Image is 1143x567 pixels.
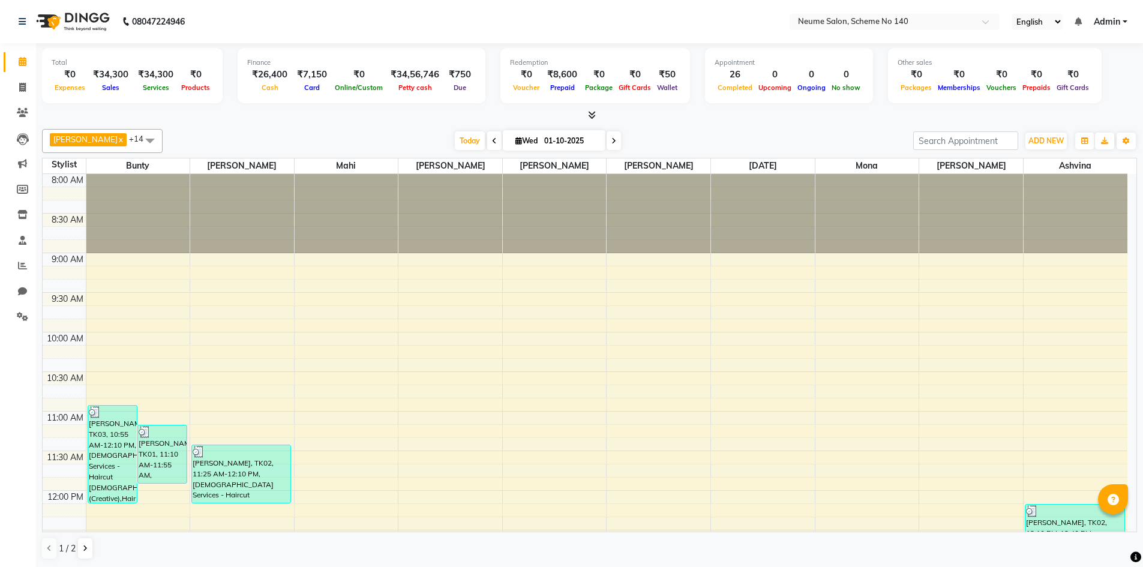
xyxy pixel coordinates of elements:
[1054,68,1092,82] div: ₹0
[292,68,332,82] div: ₹7,150
[542,68,582,82] div: ₹8,600
[86,158,190,173] span: Bunty
[178,68,213,82] div: ₹0
[140,83,172,92] span: Services
[1054,83,1092,92] span: Gift Cards
[88,68,133,82] div: ₹34,300
[451,83,469,92] span: Due
[715,83,755,92] span: Completed
[45,530,86,543] div: 12:30 PM
[715,58,863,68] div: Appointment
[455,131,485,150] span: Today
[49,214,86,226] div: 8:30 AM
[512,136,541,145] span: Wed
[132,5,185,38] b: 08047224946
[616,68,654,82] div: ₹0
[192,445,290,503] div: [PERSON_NAME], TK02, 11:25 AM-12:10 PM, [DEMOGRAPHIC_DATA] Services - Haircut [DEMOGRAPHIC_DATA] ...
[829,83,863,92] span: No show
[259,83,281,92] span: Cash
[898,58,1092,68] div: Other sales
[935,68,983,82] div: ₹0
[129,134,152,143] span: +14
[31,5,113,38] img: logo
[44,451,86,464] div: 11:30 AM
[99,83,122,92] span: Sales
[1019,68,1054,82] div: ₹0
[52,58,213,68] div: Total
[1019,83,1054,92] span: Prepaids
[43,158,86,171] div: Stylist
[44,332,86,345] div: 10:00 AM
[510,83,542,92] span: Voucher
[178,83,213,92] span: Products
[301,83,323,92] span: Card
[510,68,542,82] div: ₹0
[386,68,444,82] div: ₹34,56,746
[983,83,1019,92] span: Vouchers
[607,158,710,173] span: [PERSON_NAME]
[395,83,435,92] span: Petty cash
[138,425,187,483] div: [PERSON_NAME], TK01, 11:10 AM-11:55 AM, [DEMOGRAPHIC_DATA] Services - Haircut [DEMOGRAPHIC_DATA] ...
[616,83,654,92] span: Gift Cards
[44,412,86,424] div: 11:00 AM
[88,406,137,503] div: [PERSON_NAME], TK03, 10:55 AM-12:10 PM, [DEMOGRAPHIC_DATA] Services - Haircut [DEMOGRAPHIC_DATA] ...
[755,83,794,92] span: Upcoming
[247,68,292,82] div: ₹26,400
[444,68,476,82] div: ₹750
[332,83,386,92] span: Online/Custom
[49,293,86,305] div: 9:30 AM
[1025,133,1067,149] button: ADD NEW
[547,83,578,92] span: Prepaid
[898,83,935,92] span: Packages
[582,68,616,82] div: ₹0
[654,83,680,92] span: Wallet
[541,132,601,150] input: 2025-10-01
[118,134,123,144] a: x
[49,253,86,266] div: 9:00 AM
[898,68,935,82] div: ₹0
[59,542,76,555] span: 1 / 2
[45,491,86,503] div: 12:00 PM
[1094,16,1120,28] span: Admin
[1024,158,1127,173] span: Ashvina
[794,68,829,82] div: 0
[503,158,607,173] span: [PERSON_NAME]
[44,372,86,385] div: 10:30 AM
[133,68,178,82] div: ₹34,300
[654,68,680,82] div: ₹50
[1093,519,1131,555] iframe: chat widget
[190,158,294,173] span: [PERSON_NAME]
[1025,505,1124,542] div: [PERSON_NAME], TK02, 12:10 PM-12:40 PM, [DEMOGRAPHIC_DATA] Services - Haircut [DEMOGRAPHIC_DATA] ...
[983,68,1019,82] div: ₹0
[711,158,815,173] span: [DATE]
[510,58,680,68] div: Redemption
[398,158,502,173] span: [PERSON_NAME]
[935,83,983,92] span: Memberships
[913,131,1018,150] input: Search Appointment
[794,83,829,92] span: Ongoing
[582,83,616,92] span: Package
[52,83,88,92] span: Expenses
[755,68,794,82] div: 0
[1028,136,1064,145] span: ADD NEW
[829,68,863,82] div: 0
[52,68,88,82] div: ₹0
[247,58,476,68] div: Finance
[295,158,398,173] span: Mahi
[715,68,755,82] div: 26
[815,158,919,173] span: Mona
[53,134,118,144] span: [PERSON_NAME]
[332,68,386,82] div: ₹0
[49,174,86,187] div: 8:00 AM
[919,158,1023,173] span: [PERSON_NAME]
